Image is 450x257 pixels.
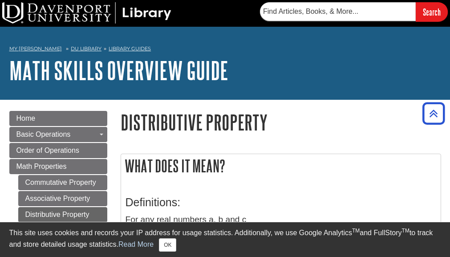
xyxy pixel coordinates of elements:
[121,111,441,134] h1: Distributive Property
[419,107,448,119] a: Back to Top
[16,163,67,170] span: Math Properties
[9,43,441,57] nav: breadcrumb
[16,147,79,154] span: Order of Operations
[126,196,436,209] h3: Definitions:
[109,45,151,52] a: Library Guides
[71,45,101,52] a: DU Library
[2,2,171,24] img: DU Library
[16,114,36,122] span: Home
[9,143,107,158] a: Order of Operations
[9,159,107,174] a: Math Properties
[352,228,360,234] sup: TM
[260,2,416,21] input: Find Articles, Books, & More...
[118,241,154,248] a: Read More
[18,207,107,222] a: Distributive Property
[402,228,409,234] sup: TM
[121,154,441,178] h2: What does it mean?
[9,111,107,126] a: Home
[9,228,441,252] div: This site uses cookies and records your IP address for usage statistics. Additionally, we use Goo...
[16,131,71,138] span: Basic Operations
[9,45,62,53] a: My [PERSON_NAME]
[159,238,176,252] button: Close
[260,2,448,21] form: Searches DU Library's articles, books, and more
[416,2,448,21] input: Search
[18,191,107,206] a: Associative Property
[18,175,107,190] a: Commutative Property
[9,57,228,84] a: Math Skills Overview Guide
[9,127,107,142] a: Basic Operations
